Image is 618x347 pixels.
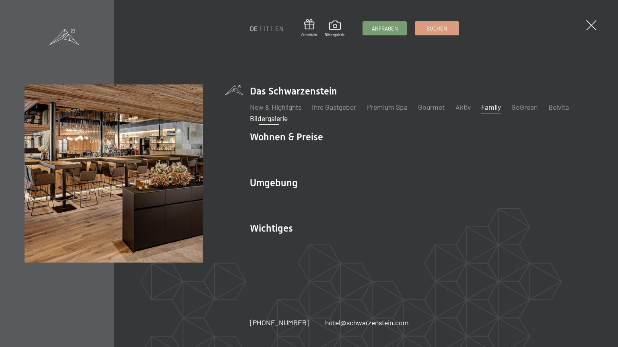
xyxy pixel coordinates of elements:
[275,25,284,32] a: EN
[455,103,471,111] a: Aktiv
[426,25,447,32] span: Buchen
[481,103,501,111] a: Family
[250,318,309,328] a: [PHONE_NUMBER]
[511,103,538,111] a: GoGreen
[325,318,409,328] a: hotel@schwarzenstein.com
[250,318,309,327] span: [PHONE_NUMBER]
[415,22,459,35] a: Buchen
[250,114,288,123] a: Bildergalerie
[548,103,569,111] a: Belvita
[250,25,258,32] a: DE
[301,19,317,37] a: Gutschein
[312,103,356,111] a: Ihre Gastgeber
[301,33,317,37] span: Gutschein
[250,103,301,111] a: New & Highlights
[367,103,408,111] a: Premium Spa
[372,25,398,32] span: Anfragen
[363,22,406,35] a: Anfragen
[325,33,345,37] span: Bildergalerie
[264,25,269,32] a: IT
[325,21,345,37] a: Bildergalerie
[418,103,445,111] a: Gourmet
